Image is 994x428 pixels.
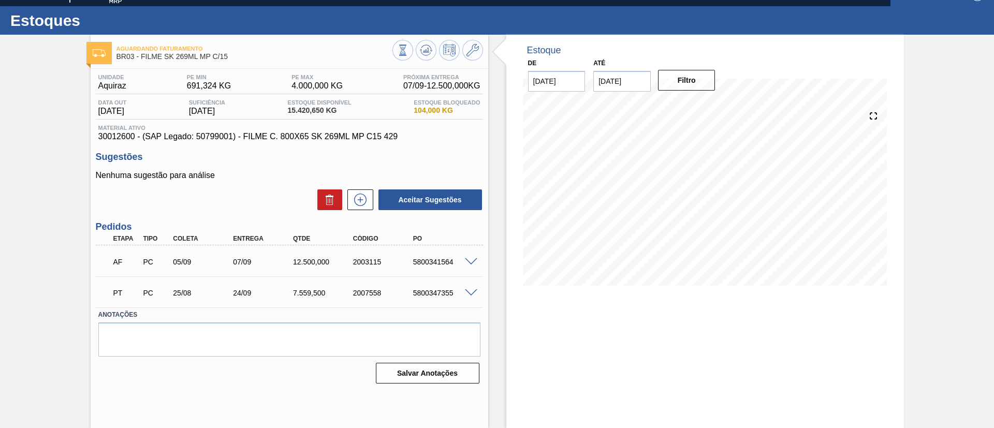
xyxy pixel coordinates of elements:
div: Coleta [170,235,238,242]
input: dd/mm/yyyy [593,71,651,92]
button: Ir ao Master Data / Geral [462,40,483,61]
span: BR03 - FILME SK 269ML MP C/15 [116,53,392,61]
span: 30012600 - (SAP Legado: 50799001) - FILME C. 800X65 SK 269ML MP C15 429 [98,132,480,141]
span: [DATE] [189,107,225,116]
div: PO [411,235,478,242]
span: [DATE] [98,107,127,116]
div: Estoque [527,45,561,56]
div: Código [350,235,418,242]
div: Aguardando Faturamento [111,250,142,273]
button: Programar Estoque [439,40,460,61]
div: 12.500,000 [290,258,358,266]
h1: Estoques [10,14,194,26]
input: dd/mm/yyyy [528,71,586,92]
div: Pedido de Compra [140,289,171,297]
div: 25/08/2025 [170,289,238,297]
img: Ícone [93,49,106,57]
span: PE MAX [291,74,343,80]
p: Nenhuma sugestão para análise [96,171,483,180]
div: Nova sugestão [342,189,373,210]
div: 07/09/2025 [230,258,298,266]
button: Salvar Anotações [376,363,479,383]
span: 691,324 KG [187,81,231,91]
button: Visão Geral dos Estoques [392,40,413,61]
button: Filtro [658,70,715,91]
h3: Sugestões [96,152,483,163]
div: 7.559,500 [290,289,358,297]
div: Aceitar Sugestões [373,188,483,211]
div: 2007558 [350,289,418,297]
span: Material ativo [98,125,480,131]
div: Pedido em Trânsito [111,282,142,304]
span: Unidade [98,74,126,80]
span: 07/09 - 12.500,000 KG [403,81,480,91]
div: Excluir Sugestões [312,189,342,210]
div: 2003115 [350,258,418,266]
span: Data out [98,99,127,106]
span: Próxima Entrega [403,74,480,80]
span: 15.420,650 KG [288,107,352,114]
div: Pedido de Compra [140,258,171,266]
span: Estoque Bloqueado [414,99,480,106]
div: Tipo [140,235,171,242]
span: Suficiência [189,99,225,106]
span: Estoque Disponível [288,99,352,106]
span: Aquiraz [98,81,126,91]
span: Aguardando Faturamento [116,46,392,52]
button: Aceitar Sugestões [378,189,482,210]
label: De [528,60,537,67]
div: Etapa [111,235,142,242]
h3: Pedidos [96,222,483,232]
label: Até [593,60,605,67]
p: PT [113,289,139,297]
div: 24/09/2025 [230,289,298,297]
span: 104,000 KG [414,107,480,114]
div: 05/09/2025 [170,258,238,266]
span: PE MIN [187,74,231,80]
p: AF [113,258,139,266]
div: Entrega [230,235,298,242]
button: Atualizar Gráfico [416,40,436,61]
div: 5800341564 [411,258,478,266]
label: Anotações [98,307,480,322]
div: 5800347355 [411,289,478,297]
span: 4.000,000 KG [291,81,343,91]
div: Qtde [290,235,358,242]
